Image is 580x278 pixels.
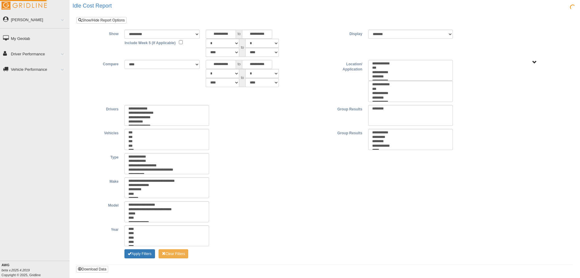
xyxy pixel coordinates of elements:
[2,263,69,277] div: Copyright © 2025, Gridline
[325,105,365,112] label: Group Results
[76,17,127,24] a: Show/Hide Report Options
[239,39,245,57] span: to
[2,263,9,267] b: AWG
[76,266,108,273] button: Download Data
[2,268,30,272] i: beta v.2025.4.2019
[325,30,365,37] label: Display
[81,129,121,136] label: Vehicles
[72,3,580,9] h2: Idle Cost Report
[81,201,121,208] label: Model
[325,129,365,136] label: Group Results
[325,60,365,72] label: Location/ Application
[124,39,176,46] label: Include Week 5 (If Applicable)
[236,30,242,39] span: to
[81,177,121,185] label: Make
[159,249,188,258] button: Change Filter Options
[81,153,121,160] label: Type
[2,2,47,10] img: Gridline
[124,249,155,258] button: Change Filter Options
[239,69,245,87] span: to
[81,30,121,37] label: Show
[81,105,121,112] label: Drivers
[81,60,121,67] label: Compare
[236,60,242,69] span: to
[81,225,121,233] label: Year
